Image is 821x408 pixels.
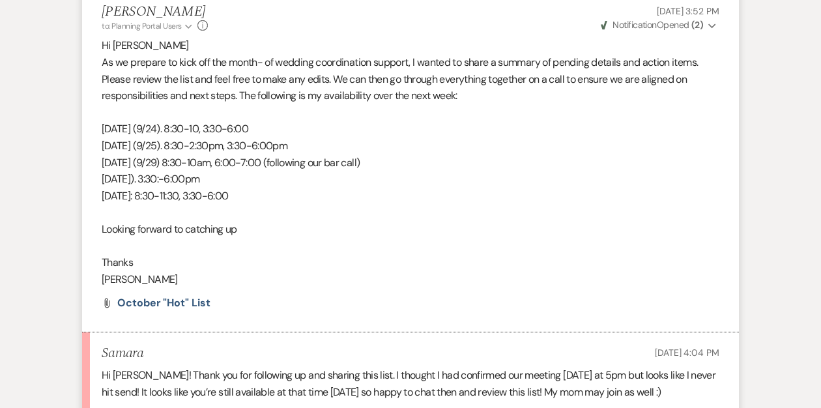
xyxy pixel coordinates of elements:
[102,54,719,71] p: As we prepare to kick off the month- of wedding coordination support, I wanted to share a summary...
[102,221,719,238] p: Looking forward to catching up
[102,367,719,400] p: Hi [PERSON_NAME]! Thank you for following up and sharing this list. I thought I had confirmed our...
[102,345,143,362] h5: Samara
[102,37,719,54] p: Hi [PERSON_NAME]
[102,71,719,104] p: Please review the list and feel free to make any edits. We can then go through everything togethe...
[102,154,719,171] p: [DATE] (9/29) 8:30-10am, 6:00-7:00 (following our bar call)
[657,5,719,17] span: [DATE] 3:52 PM
[117,296,210,310] span: October "Hot" List
[102,4,208,20] h5: [PERSON_NAME]
[612,19,656,31] span: Notification
[102,20,194,32] button: to: Planning Portal Users
[655,347,719,358] span: [DATE] 4:04 PM
[117,298,210,308] a: October "Hot" List
[102,254,719,271] p: Thanks
[102,121,719,138] p: [DATE] (9/24). 8:30-10, 3:30-6:00
[601,19,703,31] span: Opened
[102,171,719,188] p: [DATE]). 3:30:-6:00pm
[102,21,182,31] span: to: Planning Portal Users
[102,188,719,205] p: [DATE]: 8:30-11:30, 3:30-6:00
[691,19,703,31] strong: ( 2 )
[102,138,719,154] p: [DATE] (9/25). 8:30-2:30pm, 3:30-6:00pm
[102,271,719,288] p: [PERSON_NAME]
[599,18,719,32] button: NotificationOpened (2)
